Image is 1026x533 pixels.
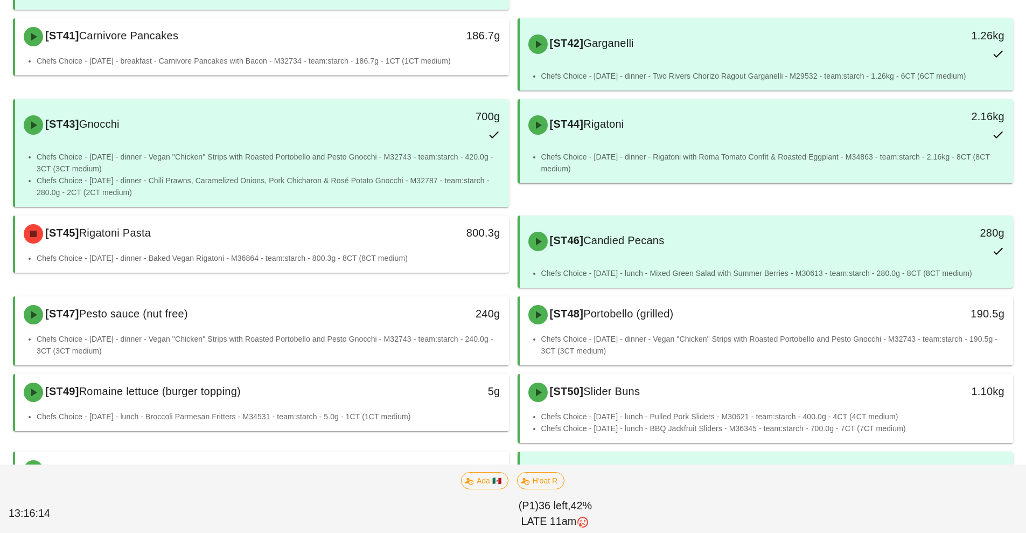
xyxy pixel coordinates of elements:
span: Portobello (grilled) [583,308,673,320]
div: 1.10kg [895,383,1004,400]
div: 240g [390,305,500,322]
span: Baked Vegan Rigatoni [79,463,189,475]
span: [ST49] [43,385,79,397]
span: [ST44] [548,118,584,130]
span: Rigatoni Pasta [79,227,151,239]
li: Chefs Choice - [DATE] - dinner - Vegan "Chicken" Strips with Roasted Portobello and Pesto Gnocchi... [37,151,500,175]
span: [ST50] [548,385,584,397]
li: Chefs Choice - [DATE] - dinner - Baked Vegan Rigatoni - M36864 - team:starch - 800.3g - 8CT (8CT ... [37,252,500,264]
span: [ST43] [43,118,79,130]
span: Carnivore Pancakes [79,30,179,41]
span: [ST45] [43,227,79,239]
li: Chefs Choice - [DATE] - dinner - Rigatoni with Roma Tomato Confit & Roasted Eggplant - M34863 - t... [541,151,1005,175]
span: [ST48] [548,308,584,320]
span: [ST51] [43,463,79,475]
div: 700g [390,108,500,125]
span: H'oat R [524,473,557,489]
div: 280g [895,224,1004,241]
li: Chefs Choice - [DATE] - breakfast - Carnivore Pancakes with Bacon - M32734 - team:starch - 186.7g... [37,55,500,67]
div: 13:16:14 [6,503,91,524]
span: Candied Pecans [583,234,664,246]
div: 2.16kg [895,108,1004,125]
span: Slider Buns [583,385,640,397]
span: Romaine lettuce (burger topping) [79,385,241,397]
div: 190.5g [895,305,1004,322]
li: Chefs Choice - [DATE] - lunch - BBQ Jackfruit Sliders - M36345 - team:starch - 700.0g - 7CT (7CT ... [541,423,1005,434]
li: Chefs Choice - [DATE] - dinner - Chili Prawns, Caramelized Onions, Pork Chicharon & Rosé Potato G... [37,175,500,198]
li: Chefs Choice - [DATE] - dinner - Vegan "Chicken" Strips with Roasted Portobello and Pesto Gnocchi... [37,333,500,357]
span: [ST41] [43,30,79,41]
div: LATE 11am [93,514,1017,530]
div: 186.7g [390,27,500,44]
li: Chefs Choice - [DATE] - lunch - Mixed Green Salad with Summer Berries - M30613 - team:starch - 28... [541,267,1005,279]
div: 1.30kg [895,460,1004,477]
span: [ST46] [548,234,584,246]
div: 1.26kg [895,27,1004,44]
span: Pesto sauce (nut free) [79,308,188,320]
div: 800.3g [390,224,500,241]
li: Chefs Choice - [DATE] - dinner - Vegan "Chicken" Strips with Roasted Portobello and Pesto Gnocchi... [541,333,1005,357]
span: 36 left, [539,500,570,511]
div: 5g [390,383,500,400]
div: (P1) 42% [91,496,1020,532]
li: Chefs Choice - [DATE] - lunch - Pulled Pork Sliders - M30621 - team:starch - 400.0g - 4CT (4CT me... [541,411,1005,423]
span: [ST42] [548,37,584,49]
div: 1.65kg [390,460,500,477]
span: Rigatoni [583,118,624,130]
li: Chefs Choice - [DATE] - dinner - Two Rivers Chorizo Ragout Garganelli - M29532 - team:starch - 1.... [541,70,1005,82]
span: [ST47] [43,308,79,320]
span: Gnocchi [79,118,120,130]
span: Ada 🇲🇽 [468,473,501,489]
span: Garganelli [583,37,634,49]
li: Chefs Choice - [DATE] - lunch - Broccoli Parmesan Fritters - M34531 - team:starch - 5.0g - 1CT (1... [37,411,500,423]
